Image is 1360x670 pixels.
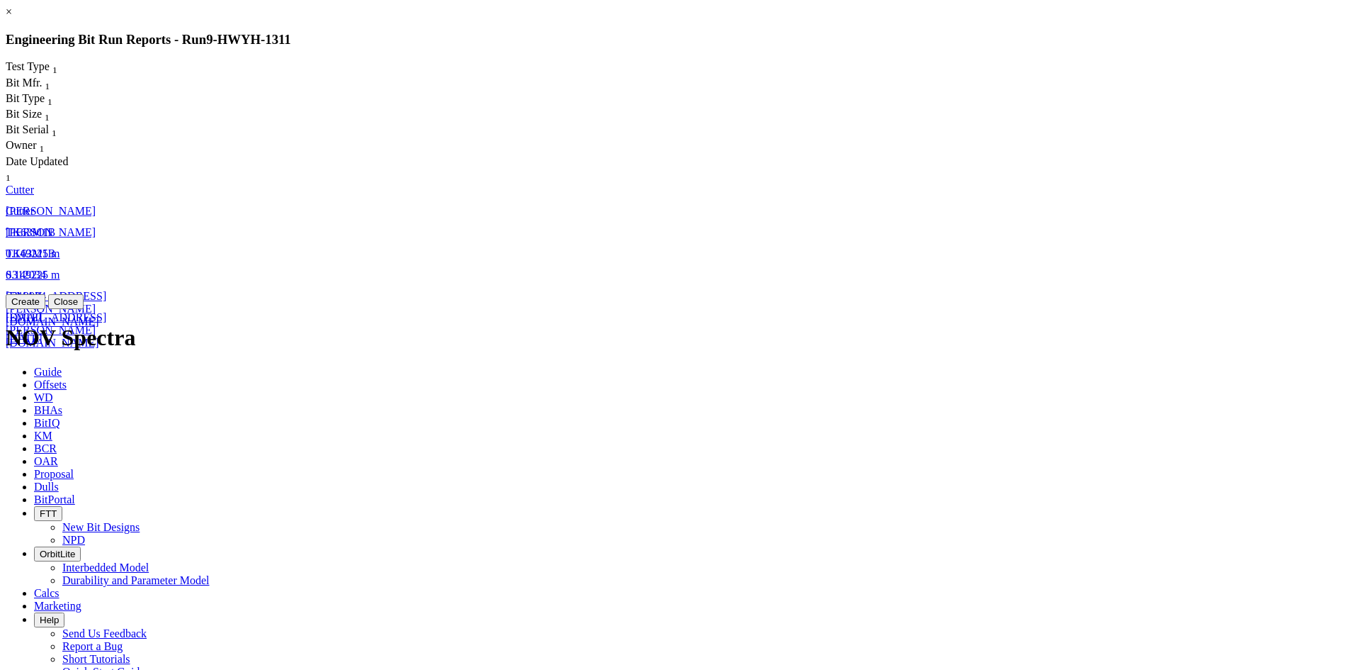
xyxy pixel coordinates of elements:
sub: 1 [45,81,50,91]
div: Bit Type Sort None [6,92,76,108]
span: Sort None [45,77,50,89]
span: Owner [6,139,37,151]
a: [PERSON_NAME] [6,226,96,238]
h3: Engineering Bit Run Reports - Run - [6,32,1354,48]
span: Bit Mfr. [6,77,42,89]
span: Proposal [34,468,74,480]
span: BitPortal [34,493,75,506]
a: [EMAIL_ADDRESS][PERSON_NAME][DOMAIN_NAME] [6,290,106,328]
h1: NOV Spectra [6,325,1354,351]
span: HWYH-1311 [217,32,291,47]
button: Close [48,294,84,309]
span: Dulls [34,481,59,493]
div: Owner Sort None [6,139,76,155]
a: Send Us Feedback [62,627,147,640]
sub: 1 [52,65,57,76]
span: FTT [40,508,57,519]
span: WD [34,391,53,403]
div: Date Updated Sort None [6,155,76,184]
div: Sort None [6,108,76,123]
span: Bit Serial [6,123,49,135]
div: Sort None [6,77,76,92]
sub: 1 [45,112,50,123]
span: Sort None [52,60,57,72]
span: Bit Size [6,108,42,120]
div: Bit Serial Sort None [6,123,84,139]
a: [EMAIL_ADDRESS][PERSON_NAME][DOMAIN_NAME] [6,311,106,349]
span: Calcs [34,587,59,599]
span: Date Updated [6,155,68,167]
a: New Bit Designs [62,521,140,533]
span: BHAs [34,404,62,416]
span: OrbitLite [40,549,75,559]
span: Help [40,615,59,625]
span: BitIQ [34,417,59,429]
span: Bit Type [6,92,45,104]
a: S312034 [6,290,46,302]
span: Test Type [6,60,50,72]
a: Interbedded Model [62,562,149,574]
span: Sort None [6,168,11,180]
span: Sort None [52,123,57,135]
span: BCR [34,442,57,454]
span: m [51,269,59,281]
a: Cutter [6,205,34,217]
a: Report a Bug [62,640,123,652]
div: Bit Size Sort None [6,108,76,123]
span: KM [34,430,52,442]
span: Sort None [40,139,45,151]
span: Marketing [34,600,81,612]
sub: 1 [47,96,52,107]
a: [PERSON_NAME] [6,205,96,217]
div: Sort None [6,155,76,184]
div: Sort None [6,139,76,155]
sub: 1 [40,144,45,155]
span: 0.149225 [6,269,48,281]
span: Sort None [47,92,52,104]
div: Sort None [6,60,84,76]
a: Durability and Parameter Model [62,574,210,586]
sub: 1 [6,172,11,183]
span: Offsets [34,379,67,391]
span: 9 [206,32,212,47]
div: Sort None [6,92,76,108]
button: Create [6,294,45,309]
span: Sort None [45,108,50,120]
div: Bit Mfr. Sort None [6,77,76,92]
sub: 1 [52,128,57,138]
a: Short Tutorials [62,653,130,665]
a: 0.149225 m [6,269,59,281]
span: Guide [34,366,62,378]
span: OAR [34,455,58,467]
a: NPD [62,534,85,546]
div: Test Type Sort None [6,60,84,76]
a: TK63M1B [6,247,55,259]
a: Cutter [6,184,34,196]
a: × [6,6,12,18]
div: Sort None [6,123,84,139]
